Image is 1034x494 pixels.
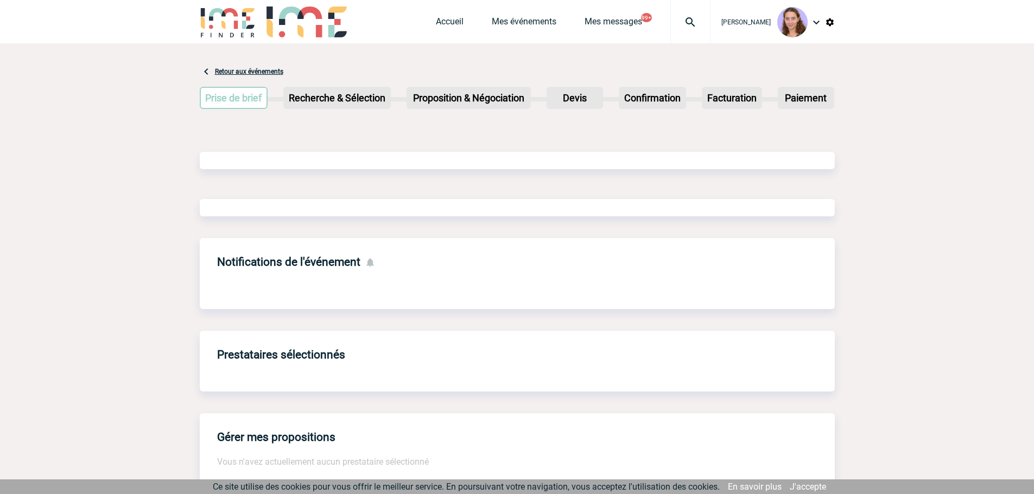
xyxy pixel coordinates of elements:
[217,431,335,444] h4: Gérer mes propositions
[408,88,530,108] p: Proposition & Négociation
[777,7,808,37] img: 101030-1.png
[548,88,602,108] p: Devis
[703,88,761,108] p: Facturation
[200,7,256,37] img: IME-Finder
[641,13,652,22] button: 99+
[790,482,826,492] a: J'accepte
[728,482,782,492] a: En savoir plus
[201,88,267,108] p: Prise de brief
[284,88,390,108] p: Recherche & Sélection
[215,68,283,75] a: Retour aux événements
[217,255,360,268] h4: Notifications de l'événement
[213,482,720,492] span: Ce site utilise des cookies pour vous offrir le meilleur service. En poursuivant votre navigation...
[492,16,556,31] a: Mes événements
[620,88,685,108] p: Confirmation
[721,18,771,26] span: [PERSON_NAME]
[779,88,833,108] p: Paiement
[436,16,464,31] a: Accueil
[217,457,817,467] p: Vous n'avez actuellement aucun prestataire sélectionné
[585,16,642,31] a: Mes messages
[217,348,345,361] h4: Prestataires sélectionnés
